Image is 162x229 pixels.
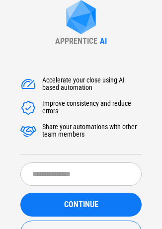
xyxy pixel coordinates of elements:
[55,36,97,46] div: APPRENTICE
[42,100,142,116] div: Improve consistency and reduce errors
[42,76,142,92] div: Accelerate your close using AI based automation
[20,100,36,116] img: Accelerate
[20,193,142,217] button: CONTINUE
[64,201,98,209] span: CONTINUE
[42,123,142,139] div: Share your automations with other team members
[100,36,107,46] div: AI
[20,76,36,92] img: Accelerate
[20,123,36,139] img: Accelerate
